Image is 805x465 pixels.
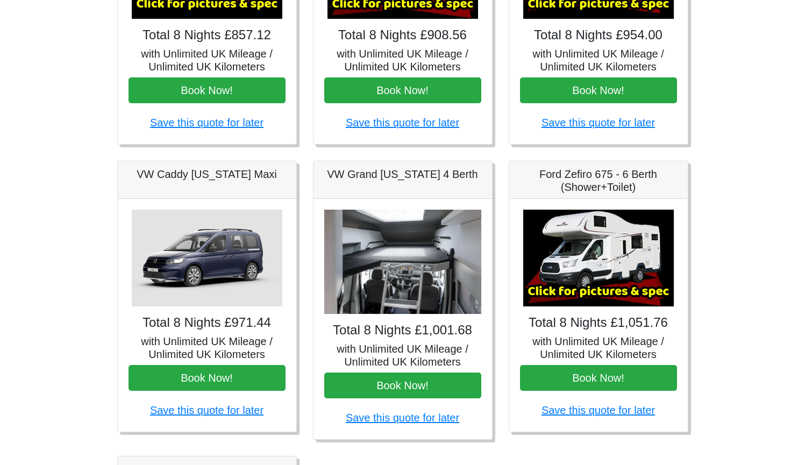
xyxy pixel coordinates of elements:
img: VW Grand California 4 Berth [324,210,481,314]
button: Book Now! [520,77,677,103]
a: Save this quote for later [542,117,655,128]
h4: Total 8 Nights £1,001.68 [324,323,481,338]
button: Book Now! [129,77,286,103]
img: Ford Zefiro 675 - 6 Berth (Shower+Toilet) [523,210,674,306]
a: Save this quote for later [346,412,459,424]
button: Book Now! [324,77,481,103]
a: Save this quote for later [150,404,263,416]
h4: Total 8 Nights £1,051.76 [520,315,677,331]
h4: Total 8 Nights £954.00 [520,27,677,43]
h4: Total 8 Nights £908.56 [324,27,481,43]
a: Save this quote for later [346,117,459,128]
h5: with Unlimited UK Mileage / Unlimited UK Kilometers [324,342,481,368]
h5: with Unlimited UK Mileage / Unlimited UK Kilometers [324,47,481,73]
h5: with Unlimited UK Mileage / Unlimited UK Kilometers [520,47,677,73]
h5: VW Grand [US_STATE] 4 Berth [324,168,481,181]
h4: Total 8 Nights £857.12 [129,27,286,43]
button: Book Now! [520,365,677,391]
button: Book Now! [129,365,286,391]
h5: with Unlimited UK Mileage / Unlimited UK Kilometers [520,335,677,361]
h5: with Unlimited UK Mileage / Unlimited UK Kilometers [129,335,286,361]
img: VW Caddy California Maxi [132,210,282,306]
a: Save this quote for later [542,404,655,416]
h5: with Unlimited UK Mileage / Unlimited UK Kilometers [129,47,286,73]
a: Save this quote for later [150,117,263,128]
h4: Total 8 Nights £971.44 [129,315,286,331]
button: Book Now! [324,373,481,398]
h5: Ford Zefiro 675 - 6 Berth (Shower+Toilet) [520,168,677,194]
h5: VW Caddy [US_STATE] Maxi [129,168,286,181]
